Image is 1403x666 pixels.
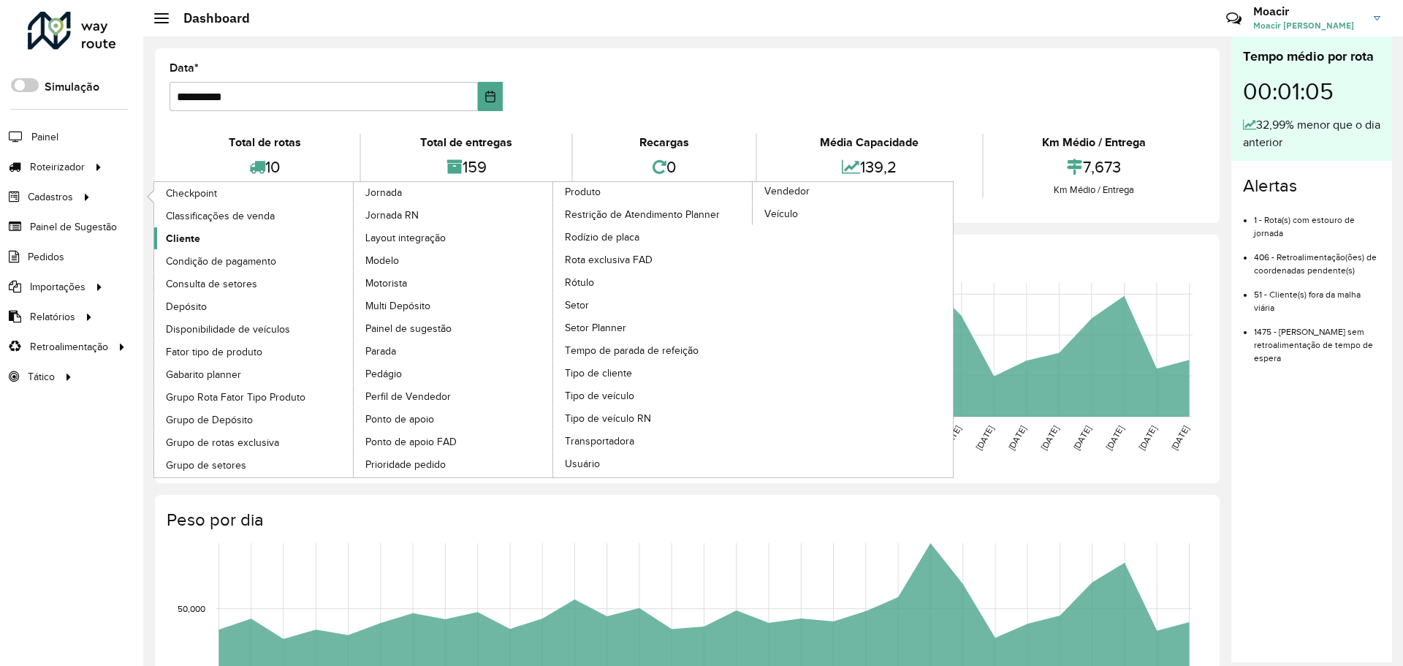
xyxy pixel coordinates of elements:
[354,385,554,407] a: Perfil de Vendedor
[154,295,354,317] a: Depósito
[365,298,430,314] span: Multi Depósito
[354,182,753,477] a: Produto
[1006,424,1027,452] text: [DATE]
[1254,240,1380,277] li: 406 - Retroalimentação(ões) de coordenadas pendente(s)
[565,230,639,245] span: Rodízio de placa
[354,431,554,453] a: Ponto de apoio FAD
[565,343,699,358] span: Tempo de parada de refeição
[354,340,554,362] a: Parada
[154,431,354,453] a: Grupo de rotas exclusiva
[565,434,634,449] span: Transportadora
[170,59,199,77] label: Data
[565,456,600,472] span: Usuário
[173,151,356,183] div: 10
[553,407,753,429] a: Tipo de veículo RN
[1169,424,1190,452] text: [DATE]
[1254,277,1380,314] li: 51 - Cliente(s) fora da malha viária
[1253,19,1363,32] span: Moacir [PERSON_NAME]
[365,457,446,472] span: Prioridade pedido
[365,185,402,200] span: Jornada
[1136,424,1157,452] text: [DATE]
[178,604,205,613] text: 50,000
[577,151,752,183] div: 0
[28,369,55,385] span: Tático
[154,182,554,477] a: Jornada
[553,203,753,225] a: Restrição de Atendimento Planner
[565,252,653,268] span: Rota exclusiva FAD
[166,367,241,382] span: Gabarito planner
[45,78,99,96] label: Simulação
[764,183,810,199] span: Vendedor
[365,389,451,404] span: Perfil de Vendedor
[365,230,446,246] span: Layout integração
[166,435,279,450] span: Grupo de rotas exclusiva
[1243,116,1380,151] div: 32,99% menor que o dia anterior
[167,510,1205,531] h4: Peso por dia
[553,182,953,477] a: Vendedor
[365,344,396,359] span: Parada
[31,129,58,145] span: Painel
[1243,175,1380,197] h4: Alertas
[166,186,217,201] span: Checkpoint
[166,208,275,224] span: Classificações de venda
[553,385,753,406] a: Tipo de veículo
[365,412,434,427] span: Ponto de apoio
[764,206,798,222] span: Veículo
[354,317,554,339] a: Painel de sugestão
[478,82,503,111] button: Choose Date
[166,390,305,405] span: Grupo Rota Fator Tipo Produto
[1253,4,1363,18] h3: Moacir
[553,271,753,293] a: Rótulo
[154,454,354,476] a: Grupo de setores
[154,409,354,431] a: Grupo de Depósito
[1104,424,1125,452] text: [DATE]
[354,204,554,226] a: Jornada RN
[166,231,200,246] span: Cliente
[1039,424,1060,452] text: [DATE]
[166,276,257,292] span: Consulta de setores
[154,250,354,272] a: Condição de pagamento
[553,226,753,248] a: Rodízio de placa
[354,295,554,317] a: Multi Depósito
[166,344,262,360] span: Fator tipo de produto
[354,227,554,249] a: Layout integração
[565,320,626,336] span: Setor Planner
[354,249,554,271] a: Modelo
[553,430,753,452] a: Transportadora
[154,318,354,340] a: Disponibilidade de veículos
[365,208,419,223] span: Jornada RN
[365,276,407,291] span: Motorista
[1071,424,1092,452] text: [DATE]
[565,388,634,404] span: Tipo de veículo
[553,339,753,361] a: Tempo de parada de refeição
[354,363,554,385] a: Pedágio
[565,366,632,381] span: Tipo de cliente
[30,339,108,355] span: Retroalimentação
[354,453,554,475] a: Prioridade pedido
[166,458,246,473] span: Grupo de setores
[166,299,207,314] span: Depósito
[553,249,753,270] a: Rota exclusiva FAD
[565,298,589,313] span: Setor
[565,411,651,426] span: Tipo de veículo RN
[28,249,64,265] span: Pedidos
[30,279,85,295] span: Importações
[565,207,720,222] span: Restrição de Atendimento Planner
[761,151,978,183] div: 139,2
[365,253,399,268] span: Modelo
[1254,203,1380,240] li: 1 - Rota(s) com estouro de jornada
[1254,314,1380,365] li: 1475 - [PERSON_NAME] sem retroalimentação de tempo de espera
[354,408,554,430] a: Ponto de apoio
[365,434,457,450] span: Ponto de apoio FAD
[553,317,753,338] a: Setor Planner
[365,366,402,382] span: Pedágio
[1243,67,1380,116] div: 00:01:05
[553,362,753,384] a: Tipo de cliente
[987,183,1201,197] div: Km Médio / Entrega
[553,453,753,474] a: Usuário
[565,275,594,290] span: Rótulo
[365,134,567,151] div: Total de entregas
[565,184,601,200] span: Produto
[753,203,953,224] a: Veículo
[974,424,995,452] text: [DATE]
